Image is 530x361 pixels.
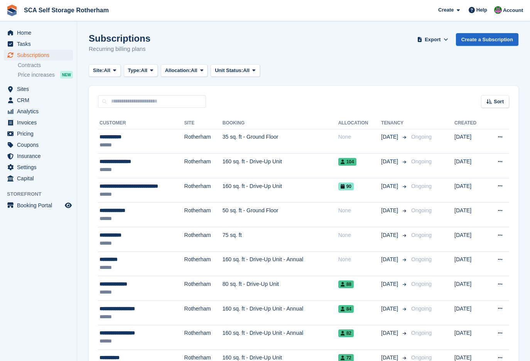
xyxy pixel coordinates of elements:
span: Tasks [17,39,63,49]
span: Type: [128,67,141,74]
a: menu [4,162,73,173]
span: Account [503,7,523,14]
img: Sarah Race [494,6,502,14]
td: [DATE] [454,203,486,227]
span: Ongoing [411,354,432,361]
span: Ongoing [411,256,432,262]
a: menu [4,84,73,94]
div: None [338,255,381,264]
a: menu [4,117,73,128]
a: Create a Subscription [456,33,518,46]
td: Rotherham [184,325,223,350]
span: Storefront [7,190,77,198]
div: None [338,207,381,215]
td: [DATE] [454,178,486,203]
span: Site: [93,67,104,74]
span: CRM [17,95,63,106]
a: menu [4,27,73,38]
span: Ongoing [411,183,432,189]
span: 104 [338,158,356,166]
td: 35 sq. ft - Ground Floor [223,129,338,154]
td: 160 sq. ft - Drive-Up Unit - Annual [223,301,338,325]
span: Ongoing [411,134,432,140]
span: [DATE] [381,280,400,288]
td: [DATE] [454,276,486,301]
span: Allocation: [165,67,191,74]
span: Coupons [17,139,63,150]
span: Export [425,36,441,44]
span: Booking Portal [17,200,63,211]
span: Price increases [18,71,55,79]
td: Rotherham [184,301,223,325]
span: 84 [338,305,354,313]
span: Pricing [17,128,63,139]
a: menu [4,50,73,60]
img: stora-icon-8386f47178a22dfd0bd8f6a31ec36ba5ce8667c1dd55bd0f319d3a0aa187defe.svg [6,5,18,16]
span: All [191,67,197,74]
td: Rotherham [184,276,223,301]
span: [DATE] [381,231,400,239]
span: Subscriptions [17,50,63,60]
td: 160 sq. ft - Drive-Up Unit [223,178,338,203]
a: menu [4,139,73,150]
td: 80 sq. ft - Drive-Up Unit [223,276,338,301]
td: Rotherham [184,203,223,227]
div: None [338,133,381,141]
span: [DATE] [381,255,400,264]
span: [DATE] [381,207,400,215]
a: menu [4,106,73,117]
span: 82 [338,329,354,337]
span: Sort [494,98,504,106]
span: Capital [17,173,63,184]
td: 160 sq. ft - Drive-Up Unit - Annual [223,325,338,350]
td: Rotherham [184,154,223,178]
a: menu [4,151,73,161]
span: [DATE] [381,133,400,141]
button: Unit Status: All [211,64,260,77]
div: None [338,231,381,239]
td: [DATE] [454,154,486,178]
span: Ongoing [411,232,432,238]
td: [DATE] [454,252,486,276]
button: Site: All [89,64,121,77]
th: Allocation [338,117,381,129]
td: Rotherham [184,227,223,252]
span: Settings [17,162,63,173]
span: Ongoing [411,158,432,165]
span: Home [17,27,63,38]
span: Ongoing [411,306,432,312]
button: Allocation: All [161,64,208,77]
td: Rotherham [184,178,223,203]
p: Recurring billing plans [89,45,150,54]
span: Ongoing [411,330,432,336]
span: 90 [338,183,354,190]
span: Create [438,6,454,14]
span: Ongoing [411,207,432,213]
td: 160 sq. ft - Drive-Up Unit - Annual [223,252,338,276]
span: Insurance [17,151,63,161]
span: [DATE] [381,329,400,337]
a: menu [4,95,73,106]
button: Type: All [124,64,158,77]
button: Export [416,33,450,46]
a: Contracts [18,62,73,69]
th: Site [184,117,223,129]
a: SCA Self Storage Rotherham [21,4,112,17]
a: menu [4,173,73,184]
span: Invoices [17,117,63,128]
a: Price increases NEW [18,71,73,79]
span: [DATE] [381,158,400,166]
td: [DATE] [454,129,486,154]
th: Tenancy [381,117,408,129]
span: All [243,67,250,74]
span: All [104,67,110,74]
th: Created [454,117,486,129]
a: Preview store [64,201,73,210]
td: Rotherham [184,252,223,276]
th: Booking [223,117,338,129]
a: menu [4,128,73,139]
td: [DATE] [454,227,486,252]
span: 88 [338,280,354,288]
a: menu [4,39,73,49]
h1: Subscriptions [89,33,150,44]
